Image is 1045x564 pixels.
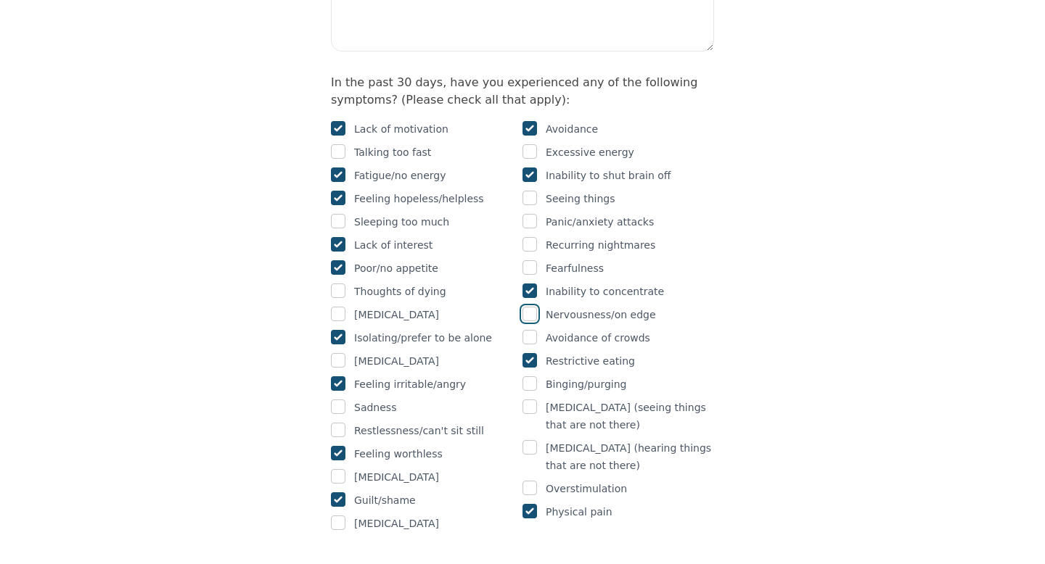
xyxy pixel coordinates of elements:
p: Sadness [354,399,396,416]
p: Recurring nightmares [546,236,655,254]
p: Talking too fast [354,144,431,161]
p: [MEDICAL_DATA] [354,306,439,323]
p: Sleeping too much [354,213,449,231]
p: Inability to shut brain off [546,167,671,184]
p: Guilt/shame [354,492,416,509]
p: [MEDICAL_DATA] (seeing things that are not there) [546,399,714,434]
p: Inability to concentrate [546,283,664,300]
p: Lack of interest [354,236,433,254]
p: Fearfulness [546,260,604,277]
p: Isolating/prefer to be alone [354,329,492,347]
p: Seeing things [546,190,615,207]
p: [MEDICAL_DATA] [354,352,439,370]
p: Feeling hopeless/helpless [354,190,484,207]
p: Binging/purging [546,376,626,393]
p: Lack of motivation [354,120,448,138]
p: Panic/anxiety attacks [546,213,654,231]
p: Restrictive eating [546,352,635,370]
p: [MEDICAL_DATA] (hearing things that are not there) [546,439,714,474]
p: Avoidance [546,120,598,138]
p: Thoughts of dying [354,283,446,300]
p: Overstimulation [546,480,627,497]
p: Excessive energy [546,144,634,161]
p: Physical pain [546,503,612,521]
p: Feeling irritable/angry [354,376,466,393]
p: Restlessness/can't sit still [354,422,484,439]
p: Poor/no appetite [354,260,438,277]
p: [MEDICAL_DATA] [354,468,439,486]
p: Avoidance of crowds [546,329,650,347]
label: In the past 30 days, have you experienced any of the following symptoms? (Please check all that a... [331,75,697,107]
p: Nervousness/on edge [546,306,656,323]
p: Fatigue/no energy [354,167,446,184]
p: [MEDICAL_DATA] [354,515,439,532]
p: Feeling worthless [354,445,443,463]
